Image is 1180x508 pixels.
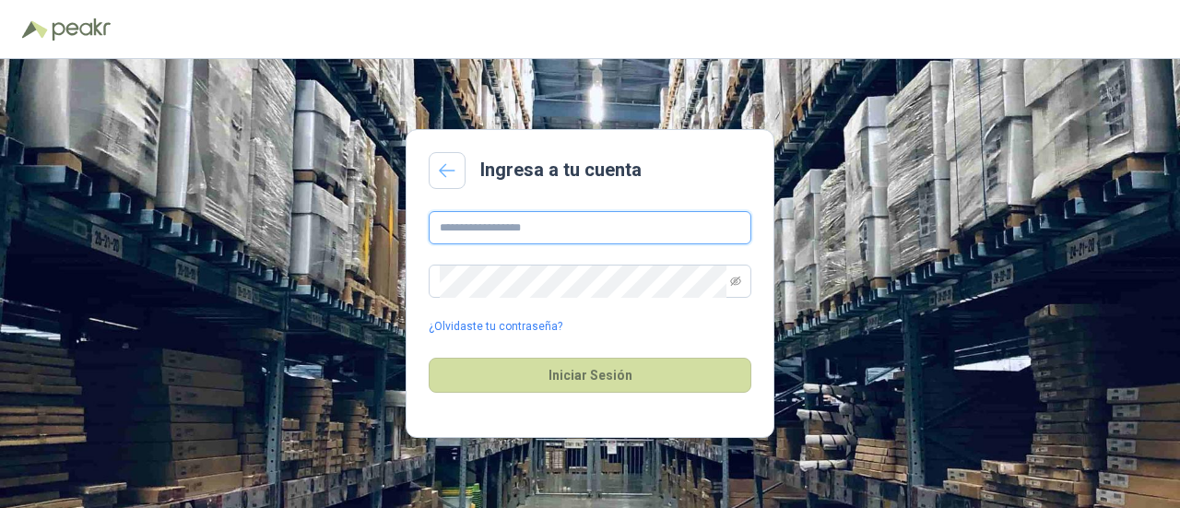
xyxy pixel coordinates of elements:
[480,156,642,184] h2: Ingresa a tu cuenta
[429,318,562,336] a: ¿Olvidaste tu contraseña?
[52,18,111,41] img: Peakr
[429,358,751,393] button: Iniciar Sesión
[22,20,48,39] img: Logo
[730,276,741,287] span: eye-invisible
